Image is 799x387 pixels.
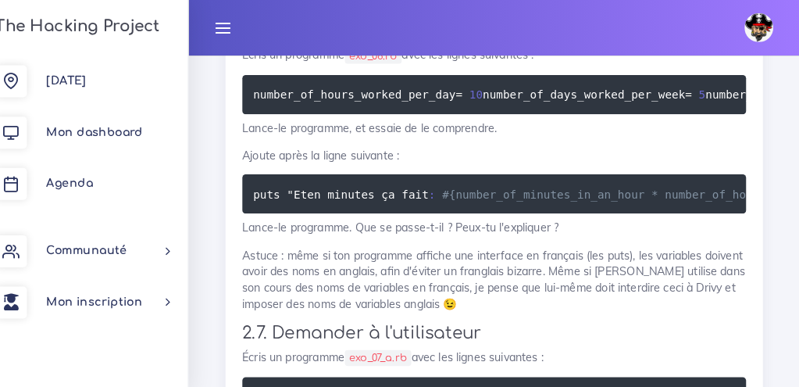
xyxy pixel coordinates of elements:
span: = [464,86,470,99]
p: Lance-le programme, et essaie de le comprendre. [255,117,747,133]
span: Et [305,183,319,195]
span: [DATE] [64,73,103,85]
span: = [687,86,694,99]
span: 10 [477,86,490,99]
p: Ajoute après la ligne suivante : [255,144,747,159]
span: Agenda [64,174,109,185]
code: exo_07_a.rb [355,342,420,357]
span: : [437,183,444,195]
img: avatar [745,13,773,41]
p: Lance-le programme. Que se passe-t-il ? Peux-tu l'expliquer ? [255,214,747,230]
span: Mon dashboard [64,124,159,135]
p: Astuce : même si ton programme affiche une interface en français (les puts), les variables doiven... [255,242,747,305]
a: avatar [738,5,785,50]
span: 5 [701,86,707,99]
span: Mon inscription [64,289,158,301]
h3: The Hacking Project [9,18,175,35]
h3: 2.7. Demander à l'utilisateur [255,316,747,335]
code: exo_06.rb [355,48,411,63]
p: Écris un programme avec les lignes suivantes : [255,341,747,357]
span: Communauté [64,239,143,251]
